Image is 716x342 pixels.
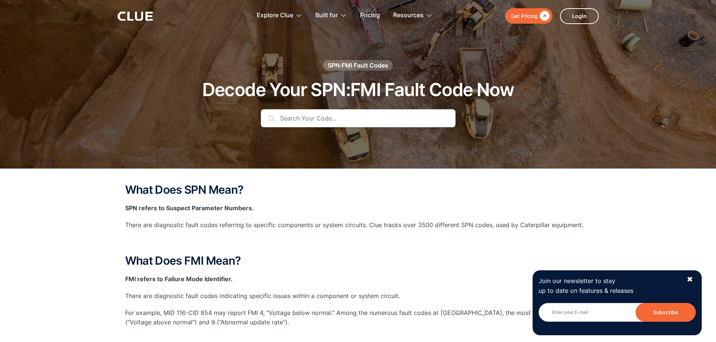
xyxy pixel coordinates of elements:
[360,4,380,27] a: Pricing
[257,4,293,27] div: Explore Clue
[125,275,233,283] strong: FMI refers to Failure Mode Identifier.
[125,220,591,230] p: There are diagnostic fault codes referring to specific components or system circuits. Clue tracks...
[539,276,680,295] p: Join our newsletter to stay up to date on features & releases
[257,4,302,27] div: Explore Clue
[539,303,696,322] input: Enter your E-mail
[125,238,591,247] p: ‍
[125,184,591,196] h2: What Does SPN Mean?
[202,80,514,100] h1: Decode Your SPN:FMI Fault Code Now
[315,4,338,27] div: Built for
[125,308,591,327] p: For example, MID 116-CID 854 may report FMI 4, “Voltage below normal.” Among the numerous fault c...
[560,8,599,24] a: Login
[125,255,591,267] h2: What Does FMI Mean?
[125,291,591,301] p: There are diagnostic fault codes indicating specific issues within a component or system circuit.
[393,4,433,27] div: Resources
[511,11,538,21] div: Get Pricing
[125,204,254,212] strong: SPN refers to Suspect Parameter Numbers.
[505,8,553,24] a: Get Pricing
[538,11,549,21] div: 
[393,4,424,27] div: Resources
[315,4,347,27] div: Built for
[687,275,693,284] div: ✖
[328,61,388,69] div: SPN:FMI Fault Codes
[539,303,696,329] form: Newsletter
[261,109,456,127] input: Search Your Code...
[636,303,696,322] input: Subscribe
